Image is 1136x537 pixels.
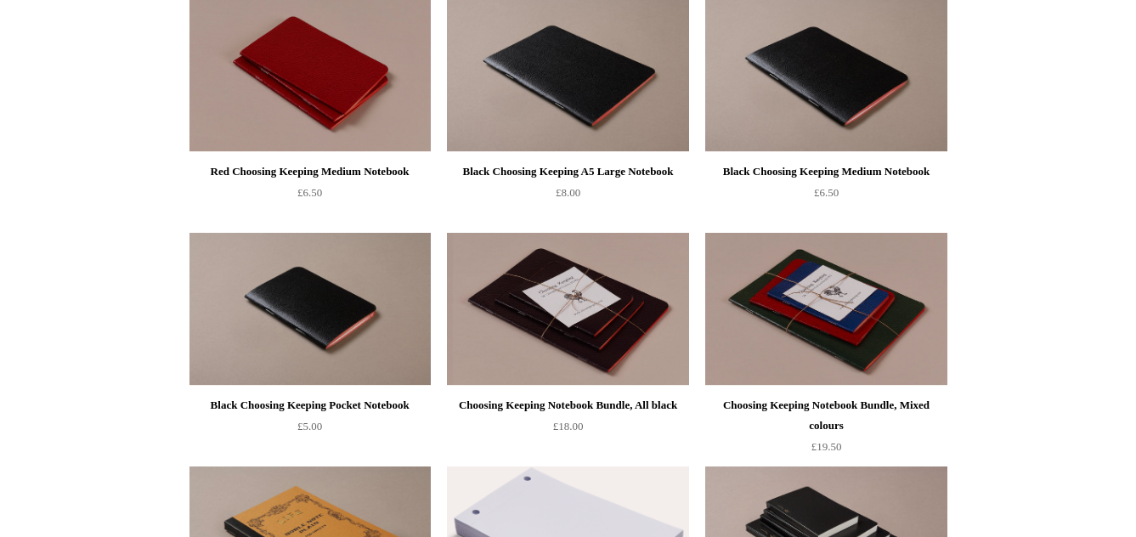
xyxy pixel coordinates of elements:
a: Black Choosing Keeping A5 Large Notebook £8.00 [447,161,688,231]
img: Choosing Keeping Notebook Bundle, All black [447,233,688,386]
div: Black Choosing Keeping Pocket Notebook [194,395,427,415]
div: Red Choosing Keeping Medium Notebook [194,161,427,182]
a: Choosing Keeping Notebook Bundle, Mixed colours £19.50 [705,395,947,465]
div: Black Choosing Keeping A5 Large Notebook [451,161,684,182]
img: Black Choosing Keeping Pocket Notebook [189,233,431,386]
span: £19.50 [811,440,842,453]
span: £18.00 [553,420,584,432]
a: Choosing Keeping Notebook Bundle, All black Choosing Keeping Notebook Bundle, All black [447,233,688,386]
a: Choosing Keeping Notebook Bundle, All black £18.00 [447,395,688,465]
a: Red Choosing Keeping Medium Notebook £6.50 [189,161,431,231]
a: Black Choosing Keeping Medium Notebook £6.50 [705,161,947,231]
div: Choosing Keeping Notebook Bundle, All black [451,395,684,415]
a: Black Choosing Keeping Pocket Notebook £5.00 [189,395,431,465]
img: Choosing Keeping Notebook Bundle, Mixed colours [705,233,947,386]
span: £6.50 [814,186,839,199]
a: Black Choosing Keeping Pocket Notebook Black Choosing Keeping Pocket Notebook [189,233,431,386]
span: £6.50 [297,186,322,199]
span: £8.00 [556,186,580,199]
span: £5.00 [297,420,322,432]
div: Choosing Keeping Notebook Bundle, Mixed colours [709,395,942,436]
div: Black Choosing Keeping Medium Notebook [709,161,942,182]
a: Choosing Keeping Notebook Bundle, Mixed colours Choosing Keeping Notebook Bundle, Mixed colours [705,233,947,386]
